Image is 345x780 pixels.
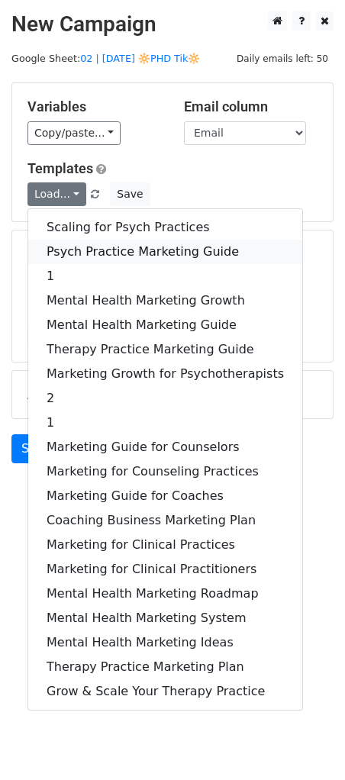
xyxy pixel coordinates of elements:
a: Marketing for Clinical Practices [28,533,302,557]
a: Load... [27,182,86,206]
a: Therapy Practice Marketing Guide [28,337,302,362]
span: Daily emails left: 50 [231,50,334,67]
a: Copy/paste... [27,121,121,145]
a: Marketing for Clinical Practitioners [28,557,302,582]
small: Google Sheet: [11,53,200,64]
a: Daily emails left: 50 [231,53,334,64]
a: Templates [27,160,93,176]
button: Save [110,182,150,206]
a: 02 | [DATE] 🔆PHD Tik🔆 [80,53,200,64]
h5: Email column [184,98,318,115]
a: 1 [28,411,302,435]
a: Mental Health Marketing System [28,606,302,630]
a: Psych Practice Marketing Guide [28,240,302,264]
iframe: Chat Widget [269,707,345,780]
a: 2 [28,386,302,411]
a: Mental Health Marketing Growth [28,288,302,313]
a: Scaling for Psych Practices [28,215,302,240]
h2: New Campaign [11,11,334,37]
a: Grow & Scale Your Therapy Practice [28,679,302,704]
a: Marketing Guide for Coaches [28,484,302,508]
a: Send [11,434,62,463]
a: Mental Health Marketing Ideas [28,630,302,655]
a: Mental Health Marketing Guide [28,313,302,337]
a: Marketing Growth for Psychotherapists [28,362,302,386]
a: Coaching Business Marketing Plan [28,508,302,533]
a: Mental Health Marketing Roadmap [28,582,302,606]
a: Therapy Practice Marketing Plan [28,655,302,679]
a: Marketing for Counseling Practices [28,459,302,484]
h5: Variables [27,98,161,115]
a: 1 [28,264,302,288]
a: Marketing Guide for Counselors [28,435,302,459]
